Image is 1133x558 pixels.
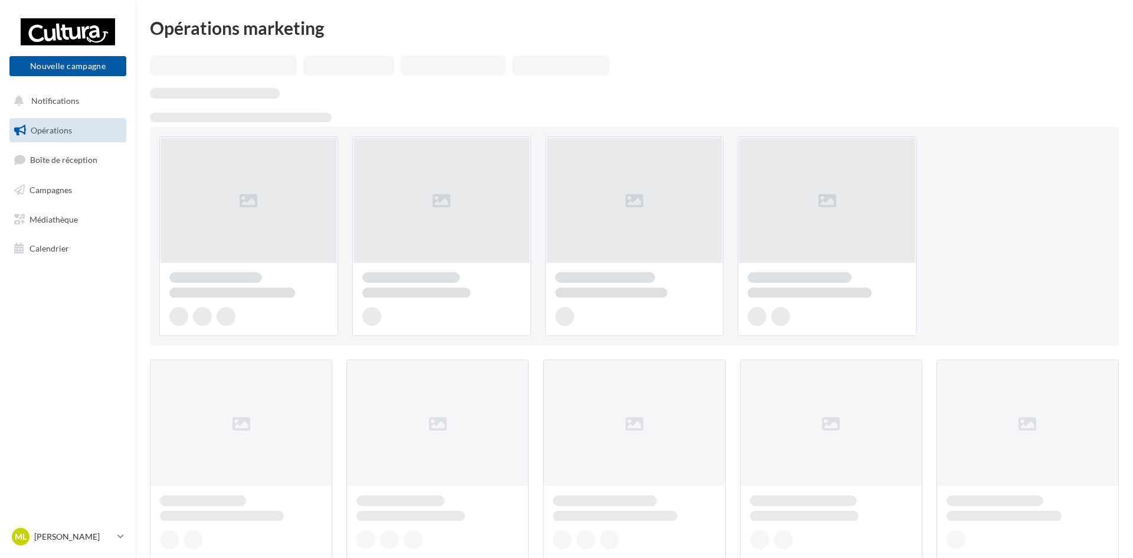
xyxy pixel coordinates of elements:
span: ML [15,531,27,543]
span: Opérations [31,125,72,135]
p: [PERSON_NAME] [34,531,113,543]
button: Nouvelle campagne [9,56,126,76]
a: ML [PERSON_NAME] [9,526,126,548]
a: Opérations [7,118,129,143]
span: Calendrier [30,243,69,253]
a: Calendrier [7,236,129,261]
a: Médiathèque [7,207,129,232]
a: Campagnes [7,178,129,203]
button: Notifications [7,89,124,113]
span: Médiathèque [30,214,78,224]
a: Boîte de réception [7,147,129,172]
div: Opérations marketing [150,19,1119,37]
span: Campagnes [30,185,72,195]
span: Boîte de réception [30,155,97,165]
span: Notifications [31,96,79,106]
